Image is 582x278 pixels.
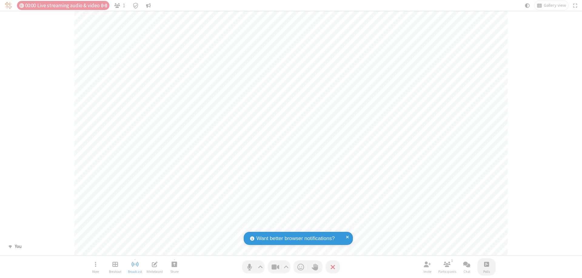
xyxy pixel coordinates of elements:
button: Stop broadcast [126,258,144,276]
button: Invite participants (⌘+Shift+I) [418,258,436,276]
button: Start sharing [165,258,183,276]
span: Participants [438,270,456,273]
button: Mute (⌘+Shift+A) [242,260,265,273]
span: Chat [463,270,470,273]
button: Raise hand [308,260,323,273]
span: Want better browser notifications? [256,235,335,242]
span: Whiteboard [146,270,163,273]
button: Stop video (⌘+Shift+V) [268,260,290,273]
button: Video setting [282,260,290,273]
button: Using system theme [523,1,532,10]
button: Open chat [458,258,476,276]
button: Open poll [477,258,496,276]
button: Conversation [144,1,153,10]
button: Open menu [86,258,105,276]
span: Polls [483,270,490,273]
span: Broadcast [128,270,142,273]
span: Invite [423,270,431,273]
button: Send a reaction [293,260,308,273]
span: 1 [123,3,125,8]
button: Audio settings [256,260,265,273]
button: Change layout [534,1,568,10]
span: Gallery view [544,3,566,8]
button: Manage Breakout Rooms [106,258,124,276]
span: 00:00 [25,3,36,8]
span: Share [170,270,179,273]
button: Open participant list [112,1,128,10]
div: 1 [450,258,455,263]
button: Open participant list [438,258,456,276]
span: Auto broadcast is active [101,3,107,8]
div: Timer [17,1,109,10]
div: Meeting details Encryption enabled [130,1,141,10]
button: End or leave meeting [326,260,340,273]
span: Breakout [109,270,122,273]
div: You [12,243,24,250]
span: Live streaming audio & video [37,3,107,8]
img: QA Selenium DO NOT DELETE OR CHANGE [5,2,12,9]
span: More [92,270,99,273]
button: Open shared whiteboard [145,258,164,276]
button: Fullscreen [571,1,580,10]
